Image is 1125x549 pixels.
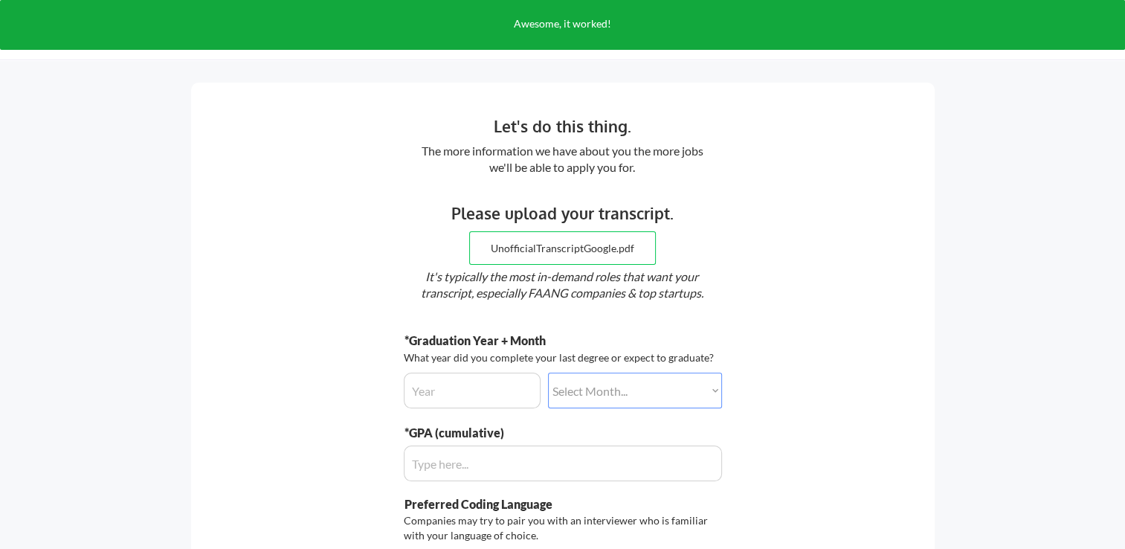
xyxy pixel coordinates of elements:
[421,269,703,300] em: It's typically the most in-demand roles that want your transcript, especially FAANG companies & t...
[404,446,722,481] input: Type here...
[336,202,789,225] div: Please upload your transcript.
[404,513,718,542] div: Companies may try to pair you with an interviewer who is familiar with your language of choice.
[404,425,610,441] div: *GPA (cumulative)
[404,496,610,513] div: Preferred Coding Language
[404,333,593,349] div: *Graduation Year + Month
[404,373,541,408] input: Year
[413,143,712,176] div: The more information we have about you the more jobs we'll be able to apply you for.
[404,350,718,365] div: What year did you complete your last degree or expect to graduate?
[336,115,789,138] div: Let's do this thing.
